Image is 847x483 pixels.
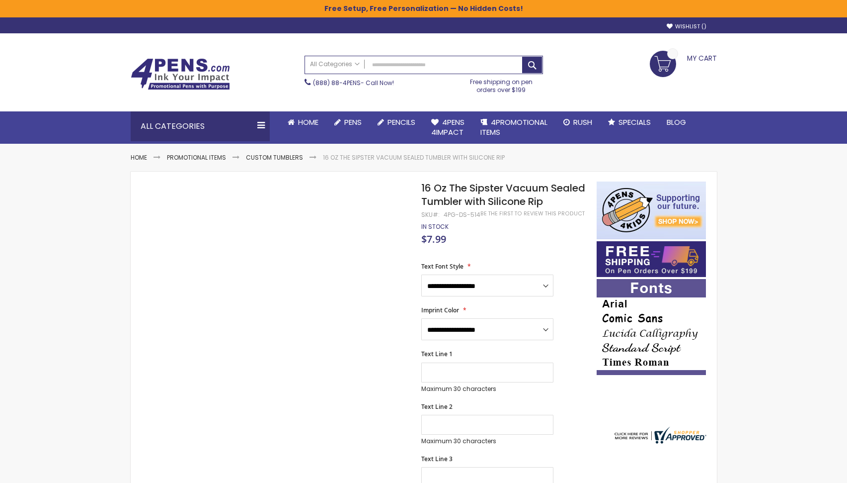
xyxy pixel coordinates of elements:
span: Text Line 3 [421,455,453,463]
p: Maximum 30 characters [421,437,553,445]
a: Wishlist [667,23,706,30]
span: Pens [344,117,362,127]
a: 4Pens4impact [423,111,472,144]
a: Promotional Items [167,153,226,162]
a: Home [131,153,147,162]
span: Blog [667,117,686,127]
div: Availability [421,223,449,231]
img: 4Pens Custom Pens and Promotional Products [131,58,230,90]
span: In stock [421,222,449,231]
a: Specials [600,111,659,133]
span: - Call Now! [313,79,394,87]
a: Custom Tumblers [246,153,303,162]
strong: SKU [421,210,440,219]
span: Text Line 2 [421,402,453,411]
a: Blog [659,111,694,133]
span: Specials [618,117,651,127]
span: All Categories [310,60,360,68]
a: 4PROMOTIONALITEMS [472,111,555,144]
img: font-personalization-examples [597,279,706,375]
a: Home [280,111,326,133]
a: (888) 88-4PENS [313,79,361,87]
a: All Categories [305,56,365,73]
span: Pencils [387,117,415,127]
span: 16 Oz The Sipster Vacuum Sealed Tumbler with Silicone Rip [421,181,585,208]
span: Imprint Color [421,306,459,314]
div: 4PG-DS-514 [444,211,480,219]
li: 16 Oz The Sipster Vacuum Sealed Tumbler with Silicone Rip [323,154,505,162]
a: 4pens.com certificate URL [612,437,706,446]
span: Home [298,117,318,127]
a: Pencils [370,111,423,133]
span: Text Font Style [421,262,463,271]
img: Free shipping on orders over $199 [597,241,706,277]
span: Rush [573,117,592,127]
div: Free shipping on pen orders over $199 [460,74,543,94]
a: Be the first to review this product [480,210,585,217]
span: 4Pens 4impact [431,117,464,137]
a: Rush [555,111,600,133]
img: 4pens 4 kids [597,182,706,239]
span: Text Line 1 [421,350,453,358]
p: Maximum 30 characters [421,385,553,393]
img: 4pens.com widget logo [612,427,706,444]
div: All Categories [131,111,270,141]
a: Pens [326,111,370,133]
span: $7.99 [421,232,446,246]
span: 4PROMOTIONAL ITEMS [480,117,547,137]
